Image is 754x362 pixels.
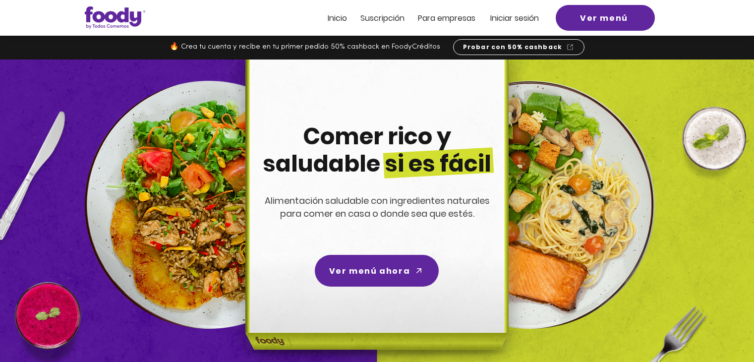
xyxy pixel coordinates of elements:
[453,39,584,55] a: Probar con 50% cashback
[265,194,490,220] span: Alimentación saludable con ingredientes naturales para comer en casa o donde sea que estés.
[556,5,655,31] a: Ver menú
[329,265,410,277] span: Ver menú ahora
[418,12,427,24] span: Pa
[263,121,491,180] span: Comer rico y saludable si es fácil
[170,43,440,51] span: 🔥 Crea tu cuenta y recibe en tu primer pedido 50% cashback en FoodyCréditos
[315,255,439,287] a: Ver menú ahora
[85,81,333,329] img: left-dish-compress.png
[490,12,539,24] span: Iniciar sesión
[360,14,405,22] a: Suscripción
[427,12,475,24] span: ra empresas
[418,14,475,22] a: Para empresas
[580,12,628,24] span: Ver menú
[328,12,347,24] span: Inicio
[490,14,539,22] a: Iniciar sesión
[328,14,347,22] a: Inicio
[463,43,563,52] span: Probar con 50% cashback
[360,12,405,24] span: Suscripción
[85,6,145,29] img: Logo_Foody V2.0.0 (3).png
